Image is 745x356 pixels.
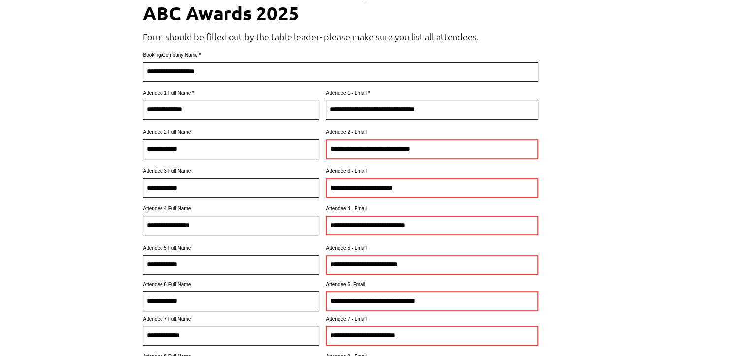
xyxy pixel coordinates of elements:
label: Attendee 2 Full Name [143,130,319,135]
span: Form should be filled out by the table leader- please make sure you list all attendees. [143,31,479,42]
label: Attendee 3 - Email [326,169,538,174]
label: Attendee 4 Full Name [143,206,319,211]
label: Attendee 1 - Email [326,91,538,96]
label: Attendee 7 - Email [326,317,538,322]
label: Attendee 5 Full Name [143,246,319,251]
label: Attendee 6- Email [326,282,538,287]
label: Attendee 7 Full Name [143,317,319,322]
label: Attendee 3 Full Name [143,169,319,174]
label: Booking/Company Name [143,53,538,58]
label: Attendee 5 - Email [326,246,538,251]
label: Attendee 6 Full Name [143,282,319,287]
label: Attendee 1 Full Name [143,91,319,96]
label: Attendee 2 - Email [326,130,538,135]
label: Attendee 4 - Email [326,206,538,211]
